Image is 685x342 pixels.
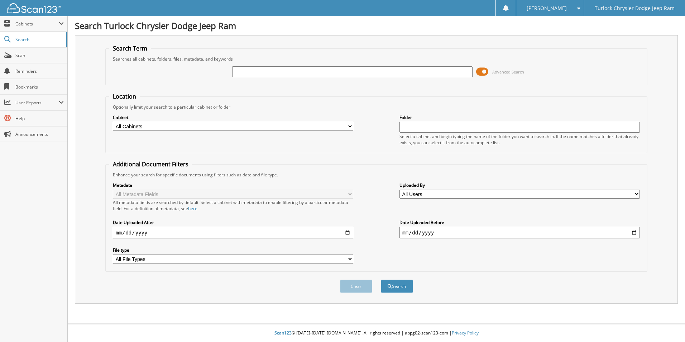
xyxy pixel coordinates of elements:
[188,205,197,212] a: here
[399,114,640,120] label: Folder
[274,330,292,336] span: Scan123
[15,84,64,90] span: Bookmarks
[113,247,353,253] label: File type
[15,21,59,27] span: Cabinets
[15,100,59,106] span: User Reports
[15,37,63,43] span: Search
[109,104,643,110] div: Optionally limit your search to a particular cabinet or folder
[340,280,372,293] button: Clear
[109,92,140,100] legend: Location
[595,6,675,10] span: Turlock Chrysler Dodge Jeep Ram
[109,56,643,62] div: Searches all cabinets, folders, files, metadata, and keywords
[68,324,685,342] div: © [DATE]-[DATE] [DOMAIN_NAME]. All rights reserved | appg02-scan123-com |
[113,182,353,188] label: Metadata
[15,52,64,58] span: Scan
[399,182,640,188] label: Uploaded By
[452,330,479,336] a: Privacy Policy
[113,199,353,212] div: All metadata fields are searched by default. Select a cabinet with metadata to enable filtering b...
[109,44,151,52] legend: Search Term
[399,219,640,225] label: Date Uploaded Before
[15,131,64,137] span: Announcements
[113,114,353,120] label: Cabinet
[109,160,192,168] legend: Additional Document Filters
[399,133,640,146] div: Select a cabinet and begin typing the name of the folder you want to search in. If the name match...
[109,172,643,178] div: Enhance your search for specific documents using filters such as date and file type.
[15,68,64,74] span: Reminders
[113,219,353,225] label: Date Uploaded After
[399,227,640,238] input: end
[15,115,64,122] span: Help
[113,227,353,238] input: start
[527,6,567,10] span: [PERSON_NAME]
[381,280,413,293] button: Search
[7,3,61,13] img: scan123-logo-white.svg
[75,20,678,32] h1: Search Turlock Chrysler Dodge Jeep Ram
[492,69,524,75] span: Advanced Search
